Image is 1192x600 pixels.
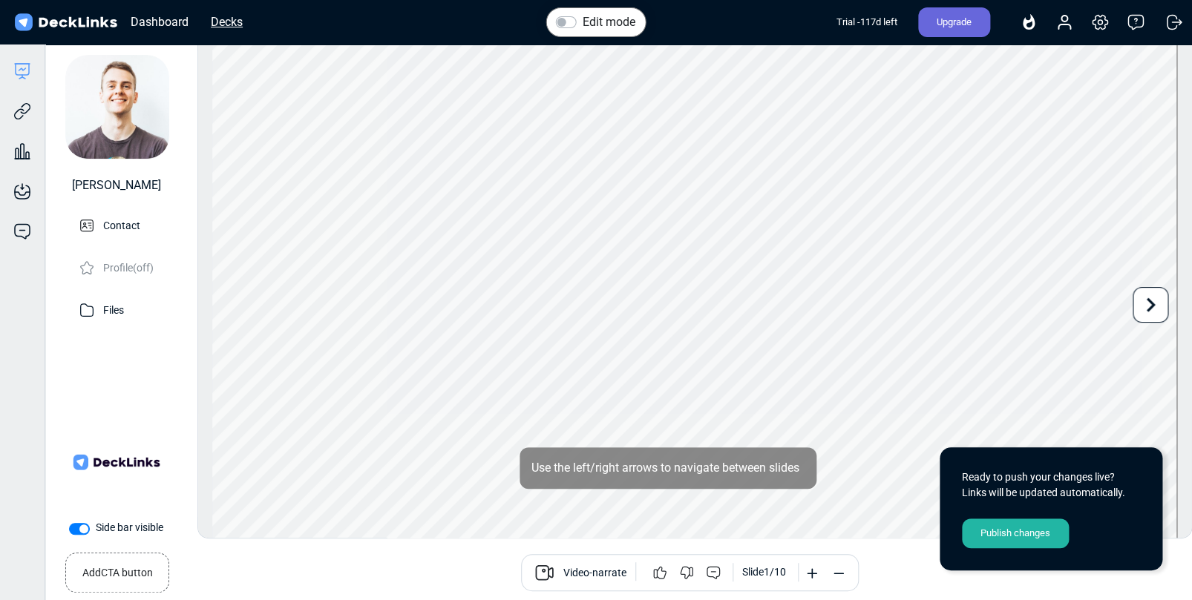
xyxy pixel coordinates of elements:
[72,177,161,194] div: [PERSON_NAME]
[12,12,119,33] img: DeckLinks
[583,13,635,31] label: Edit mode
[520,447,816,489] div: Use the left/right arrows to navigate between slides
[82,559,153,581] small: Add CTA button
[103,300,124,318] p: Files
[65,55,169,159] img: avatar
[962,518,1069,548] div: Publish changes
[123,13,196,31] div: Dashboard
[103,257,154,276] p: Profile (off)
[96,520,163,535] label: Side bar visible
[962,469,1140,501] div: Ready to push your changes live? Links will be updated automatically.
[65,410,168,514] img: Company Banner
[918,7,990,37] div: Upgrade
[563,565,626,583] span: Video-narrate
[103,215,140,234] p: Contact
[742,564,786,580] div: Slide 1 / 10
[836,7,897,37] div: Trial - 117 d left
[203,13,250,31] div: Decks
